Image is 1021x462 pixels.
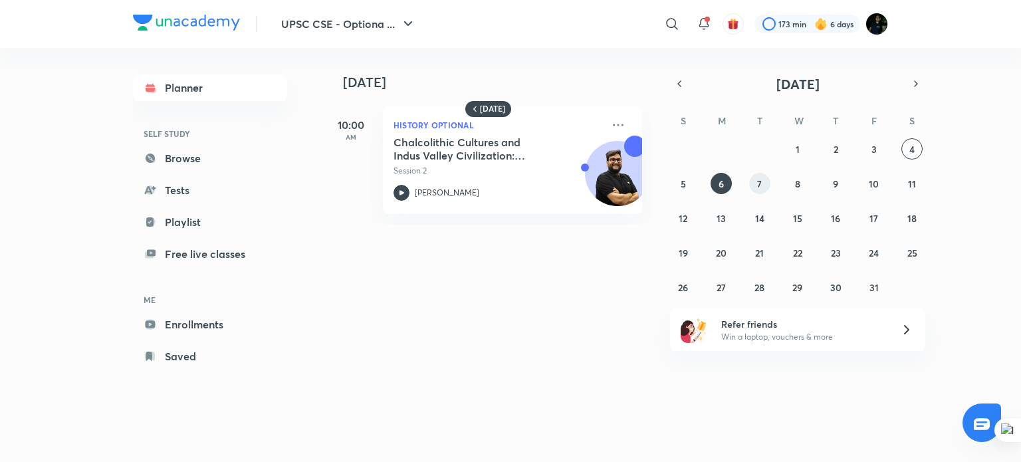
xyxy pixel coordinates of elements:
[133,311,287,338] a: Enrollments
[133,145,287,172] a: Browse
[794,114,804,127] abbr: Wednesday
[343,74,655,90] h4: [DATE]
[716,247,727,259] abbr: October 20, 2025
[480,104,505,114] h6: [DATE]
[787,277,808,298] button: October 29, 2025
[415,187,479,199] p: [PERSON_NAME]
[394,165,602,177] p: Session 2
[749,173,770,194] button: October 7, 2025
[679,212,687,225] abbr: October 12, 2025
[792,281,802,294] abbr: October 29, 2025
[865,13,888,35] img: Rohit Duggal
[833,114,838,127] abbr: Thursday
[907,212,917,225] abbr: October 18, 2025
[679,247,688,259] abbr: October 19, 2025
[586,148,649,212] img: Avatar
[757,177,762,190] abbr: October 7, 2025
[814,17,828,31] img: streak
[787,242,808,263] button: October 22, 2025
[796,143,800,156] abbr: October 1, 2025
[863,138,885,160] button: October 3, 2025
[717,212,726,225] abbr: October 13, 2025
[711,207,732,229] button: October 13, 2025
[678,281,688,294] abbr: October 26, 2025
[718,114,726,127] abbr: Monday
[749,277,770,298] button: October 28, 2025
[133,15,240,34] a: Company Logo
[673,173,694,194] button: October 5, 2025
[749,207,770,229] button: October 14, 2025
[787,138,808,160] button: October 1, 2025
[830,281,842,294] abbr: October 30, 2025
[901,207,923,229] button: October 18, 2025
[727,18,739,30] img: avatar
[863,277,885,298] button: October 31, 2025
[901,173,923,194] button: October 11, 2025
[787,173,808,194] button: October 8, 2025
[133,15,240,31] img: Company Logo
[133,241,287,267] a: Free live classes
[749,242,770,263] button: October 21, 2025
[825,242,846,263] button: October 23, 2025
[863,242,885,263] button: October 24, 2025
[909,143,915,156] abbr: October 4, 2025
[754,281,764,294] abbr: October 28, 2025
[673,277,694,298] button: October 26, 2025
[901,242,923,263] button: October 25, 2025
[133,74,287,101] a: Planner
[863,207,885,229] button: October 17, 2025
[831,212,840,225] abbr: October 16, 2025
[907,247,917,259] abbr: October 25, 2025
[133,177,287,203] a: Tests
[901,138,923,160] button: October 4, 2025
[394,136,559,162] h5: Chalcolithic Cultures and Indus Valley Civilization: Origin, Spread and Geography
[909,114,915,127] abbr: Saturday
[869,177,879,190] abbr: October 10, 2025
[908,177,916,190] abbr: October 11, 2025
[133,209,287,235] a: Playlist
[673,207,694,229] button: October 12, 2025
[869,212,878,225] abbr: October 17, 2025
[825,173,846,194] button: October 9, 2025
[869,281,879,294] abbr: October 31, 2025
[324,117,378,133] h5: 10:00
[776,75,820,93] span: [DATE]
[871,114,877,127] abbr: Friday
[834,143,838,156] abbr: October 2, 2025
[711,242,732,263] button: October 20, 2025
[825,207,846,229] button: October 16, 2025
[793,247,802,259] abbr: October 22, 2025
[787,207,808,229] button: October 15, 2025
[723,13,744,35] button: avatar
[133,122,287,145] h6: SELF STUDY
[869,247,879,259] abbr: October 24, 2025
[711,173,732,194] button: October 6, 2025
[681,114,686,127] abbr: Sunday
[825,277,846,298] button: October 30, 2025
[755,212,764,225] abbr: October 14, 2025
[825,138,846,160] button: October 2, 2025
[324,133,378,141] p: AM
[681,177,686,190] abbr: October 5, 2025
[717,281,726,294] abbr: October 27, 2025
[133,343,287,370] a: Saved
[273,11,424,37] button: UPSC CSE - Optiona ...
[689,74,907,93] button: [DATE]
[863,173,885,194] button: October 10, 2025
[394,117,602,133] p: History Optional
[755,247,764,259] abbr: October 21, 2025
[793,212,802,225] abbr: October 15, 2025
[719,177,724,190] abbr: October 6, 2025
[133,289,287,311] h6: ME
[871,143,877,156] abbr: October 3, 2025
[757,114,762,127] abbr: Tuesday
[673,242,694,263] button: October 19, 2025
[795,177,800,190] abbr: October 8, 2025
[721,331,885,343] p: Win a laptop, vouchers & more
[711,277,732,298] button: October 27, 2025
[831,247,841,259] abbr: October 23, 2025
[681,316,707,343] img: referral
[721,317,885,331] h6: Refer friends
[833,177,838,190] abbr: October 9, 2025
